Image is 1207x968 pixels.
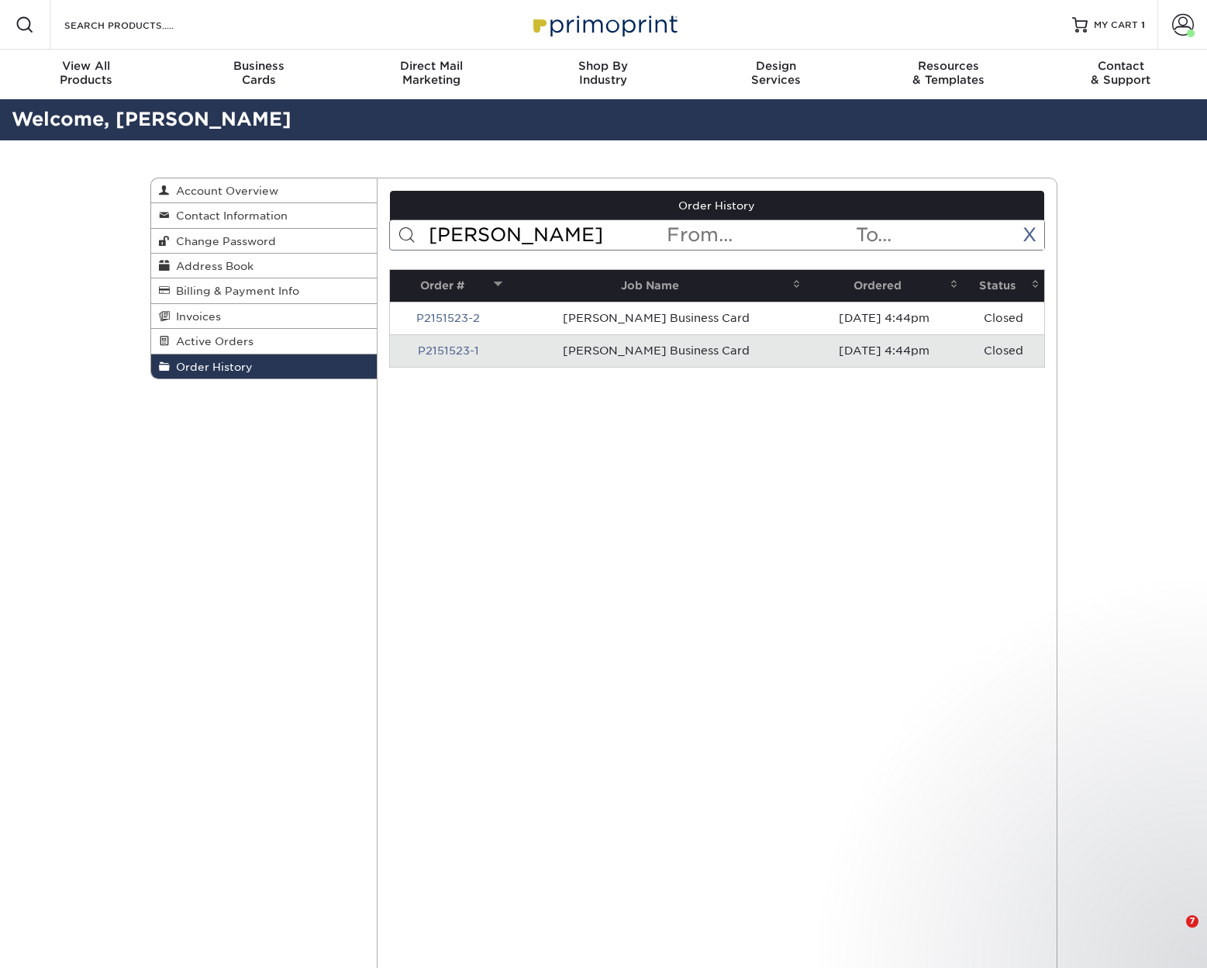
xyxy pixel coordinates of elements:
[151,254,378,278] a: Address Book
[507,334,806,367] td: [PERSON_NAME] Business Card
[690,59,862,87] div: Services
[345,50,517,99] a: Direct MailMarketing
[172,59,344,73] span: Business
[526,8,681,41] img: Primoprint
[172,50,344,99] a: BusinessCards
[172,59,344,87] div: Cards
[963,270,1044,302] th: Status
[63,16,214,34] input: SEARCH PRODUCTS.....
[170,361,253,373] span: Order History
[862,59,1034,87] div: & Templates
[517,59,689,73] span: Shop By
[1141,19,1145,30] span: 1
[151,329,378,354] a: Active Orders
[805,334,962,367] td: [DATE] 4:44pm
[151,304,378,329] a: Invoices
[390,191,1044,220] a: Order History
[1154,915,1191,952] iframe: Intercom live chat
[345,59,517,87] div: Marketing
[170,285,299,297] span: Billing & Payment Info
[390,270,507,302] th: Order #
[170,310,221,323] span: Invoices
[805,302,962,334] td: [DATE] 4:44pm
[690,50,862,99] a: DesignServices
[418,344,479,357] a: P2151523-1
[170,335,253,347] span: Active Orders
[507,270,806,302] th: Job Name
[151,278,378,303] a: Billing & Payment Info
[1023,223,1036,246] a: X
[4,921,132,963] iframe: Google Customer Reviews
[1035,59,1207,73] span: Contact
[963,302,1044,334] td: Closed
[151,178,378,203] a: Account Overview
[805,270,962,302] th: Ordered
[170,260,253,272] span: Address Book
[507,302,806,334] td: [PERSON_NAME] Business Card
[416,312,480,324] a: P2151523-2
[151,229,378,254] a: Change Password
[427,220,665,250] input: Search Orders...
[1035,50,1207,99] a: Contact& Support
[862,59,1034,73] span: Resources
[170,209,288,222] span: Contact Information
[345,59,517,73] span: Direct Mail
[517,59,689,87] div: Industry
[151,354,378,379] a: Order History
[170,235,276,247] span: Change Password
[854,220,1043,250] input: To...
[170,185,278,197] span: Account Overview
[1186,915,1198,928] span: 7
[517,50,689,99] a: Shop ByIndustry
[665,220,854,250] input: From...
[151,203,378,228] a: Contact Information
[1035,59,1207,87] div: & Support
[862,50,1034,99] a: Resources& Templates
[690,59,862,73] span: Design
[963,334,1044,367] td: Closed
[1094,19,1138,32] span: MY CART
